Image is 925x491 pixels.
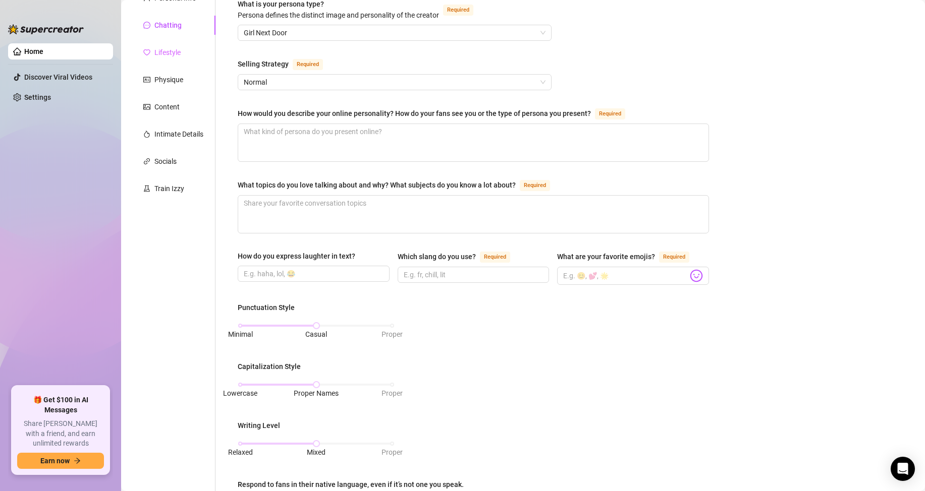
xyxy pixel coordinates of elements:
[238,251,362,262] label: How do you express laughter in text?
[154,47,181,58] div: Lifestyle
[480,252,510,263] span: Required
[154,101,180,112] div: Content
[398,251,476,262] div: Which slang do you use?
[244,268,382,279] input: How do you express laughter in text?
[557,251,700,263] label: What are your favorite emojis?
[154,129,203,140] div: Intimate Details
[305,330,327,338] span: Casual
[238,107,636,119] label: How would you describe your online personality? How do your fans see you or the type of persona y...
[74,457,81,464] span: arrow-right
[238,302,302,313] label: Punctuation Style
[8,24,84,34] img: logo-BBDzfeDw.svg
[154,20,182,31] div: Chatting
[382,330,403,338] span: Proper
[154,183,184,194] div: Train Izzy
[238,124,709,161] textarea: How would you describe your online personality? How do your fans see you or the type of persona y...
[891,457,915,481] div: Open Intercom Messenger
[24,73,92,81] a: Discover Viral Videos
[154,74,183,85] div: Physique
[557,251,655,262] div: What are your favorite emojis?
[24,47,43,55] a: Home
[143,103,150,110] span: picture
[238,251,355,262] div: How do you express laughter in text?
[40,457,70,465] span: Earn now
[24,93,51,101] a: Settings
[17,419,104,449] span: Share [PERSON_NAME] with a friend, and earn unlimited rewards
[238,302,295,313] div: Punctuation Style
[143,49,150,56] span: heart
[238,420,287,431] label: Writing Level
[404,269,541,280] input: Which slang do you use?
[17,453,104,469] button: Earn nowarrow-right
[143,131,150,138] span: fire
[238,108,591,119] div: How would you describe your online personality? How do your fans see you or the type of persona y...
[238,11,439,19] span: Persona defines the distinct image and personality of the creator
[563,269,688,282] input: What are your favorite emojis?
[223,389,257,397] span: Lowercase
[238,361,301,372] div: Capitalization Style
[238,58,334,70] label: Selling Strategy
[244,75,546,90] span: Normal
[17,395,104,415] span: 🎁 Get $100 in AI Messages
[398,251,521,263] label: Which slang do you use?
[307,448,325,456] span: Mixed
[238,420,280,431] div: Writing Level
[382,448,403,456] span: Proper
[238,479,464,490] div: Respond to fans in their native language, even if it’s not one you speak.
[143,158,150,165] span: link
[143,22,150,29] span: message
[293,59,323,70] span: Required
[238,179,561,191] label: What topics do you love talking about and why? What subjects do you know a lot about?
[520,180,550,191] span: Required
[595,108,625,119] span: Required
[228,448,253,456] span: Relaxed
[238,179,516,191] div: What topics do you love talking about and why? What subjects do you know a lot about?
[143,76,150,83] span: idcard
[238,58,289,70] div: Selling Strategy
[244,25,546,40] span: Girl Next Door
[143,185,150,192] span: experiment
[238,196,709,233] textarea: What topics do you love talking about and why? What subjects do you know a lot about?
[443,5,473,16] span: Required
[154,156,177,167] div: Socials
[238,361,308,372] label: Capitalization Style
[690,269,703,282] img: svg%3e
[294,389,339,397] span: Proper Names
[228,330,253,338] span: Minimal
[382,389,403,397] span: Proper
[659,252,689,263] span: Required
[238,479,471,490] label: Respond to fans in their native language, even if it’s not one you speak.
